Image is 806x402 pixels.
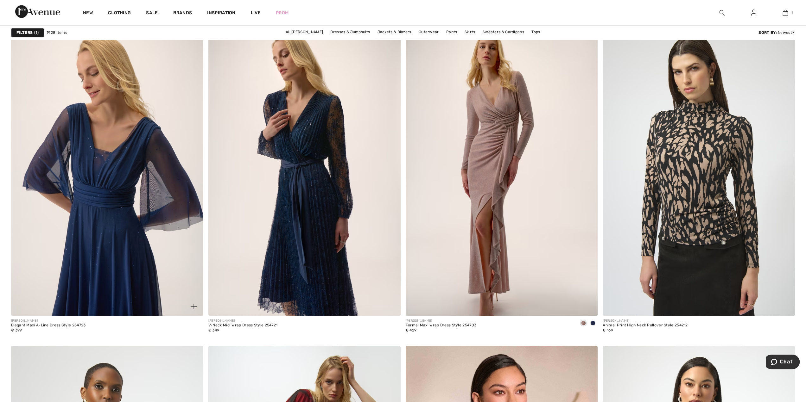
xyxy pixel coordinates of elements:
iframe: Opens a widget where you can chat to one of our agents [766,355,800,370]
strong: Filters [16,30,33,35]
a: Sale [146,10,158,17]
div: [PERSON_NAME] [208,318,278,323]
a: Sweaters & Cardigans [479,28,527,36]
img: V-Neck Midi Wrap Dress Style 254721. Midnight Blue [208,28,401,315]
a: Sign In [746,9,761,17]
div: [PERSON_NAME] [603,318,688,323]
img: plus_v2.svg [191,303,197,309]
div: Formal Maxi Wrap Dress Style 254703 [406,323,477,327]
div: [PERSON_NAME] [406,318,477,323]
a: Clothing [108,10,131,17]
div: V-Neck Midi Wrap Dress Style 254721 [208,323,278,327]
a: Jackets & Blazers [374,28,414,36]
span: € 169 [603,328,613,332]
div: Elegant Maxi A-Line Dress Style 254723 [11,323,86,327]
a: Tops [528,28,543,36]
span: € 399 [11,328,22,332]
a: Prom [276,9,289,16]
img: Animal Print High Neck Pullover Style 254212. Black/Multi [603,28,795,315]
img: My Bag [783,9,788,16]
a: Skirts [461,28,479,36]
a: Outerwear [416,28,442,36]
img: 1ère Avenue [15,5,60,18]
a: Dresses & Jumpsuits [327,28,373,36]
a: All [PERSON_NAME] [282,28,326,36]
span: 1928 items [47,30,67,35]
a: New [83,10,93,17]
span: 1 [791,10,793,15]
span: € 349 [208,328,219,332]
strong: Sort By [758,30,776,35]
div: : Newest [758,30,795,35]
span: Inspiration [207,10,235,17]
img: Formal Maxi Wrap Dress Style 254703. Rose [406,28,598,315]
a: Elegant Maxi A-Line Dress Style 254723. Navy Blue [11,28,203,315]
a: Pants [443,28,460,36]
a: Live [251,9,261,16]
img: My Info [751,9,756,16]
div: [PERSON_NAME] [11,318,86,323]
a: 1 [770,9,801,16]
a: Brands [173,10,192,17]
span: 1 [34,30,39,35]
div: Rose [579,318,588,329]
span: € 429 [406,328,417,332]
img: search the website [719,9,725,16]
div: Animal Print High Neck Pullover Style 254212 [603,323,688,327]
div: Navy Blue [588,318,598,329]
